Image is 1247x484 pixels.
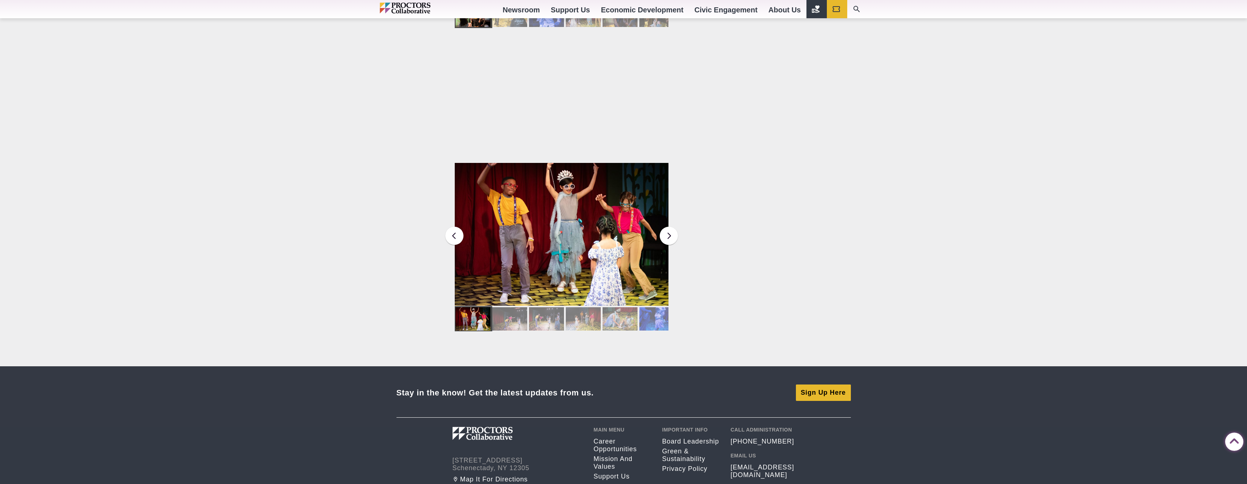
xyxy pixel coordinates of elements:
a: Board Leadership [662,438,719,445]
a: Support Us [593,473,651,480]
div: Stay in the know! Get the latest updates from us. [396,388,594,398]
a: Sign Up Here [796,385,851,401]
iframe: SYAC SOCIAL TEASE [455,37,669,157]
h2: Call Administration [730,427,794,433]
a: [PHONE_NUMBER] [730,438,794,445]
img: Proctors logo [380,3,462,13]
img: Proctors logo [453,427,551,440]
h2: Email Us [730,453,794,458]
button: Previous slide [445,227,463,245]
a: Back to Top [1225,433,1240,448]
h2: Important Info [662,427,719,433]
button: Next slide [660,227,678,245]
a: Mission and Values [593,455,651,471]
h2: Main Menu [593,427,651,433]
address: [STREET_ADDRESS] Schenectady, NY 12305 [453,457,583,472]
a: Career opportunities [593,438,651,453]
a: Privacy policy [662,465,719,473]
a: Green & Sustainability [662,448,719,463]
a: Map it for directions [453,476,583,483]
a: [EMAIL_ADDRESS][DOMAIN_NAME] [730,464,794,479]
